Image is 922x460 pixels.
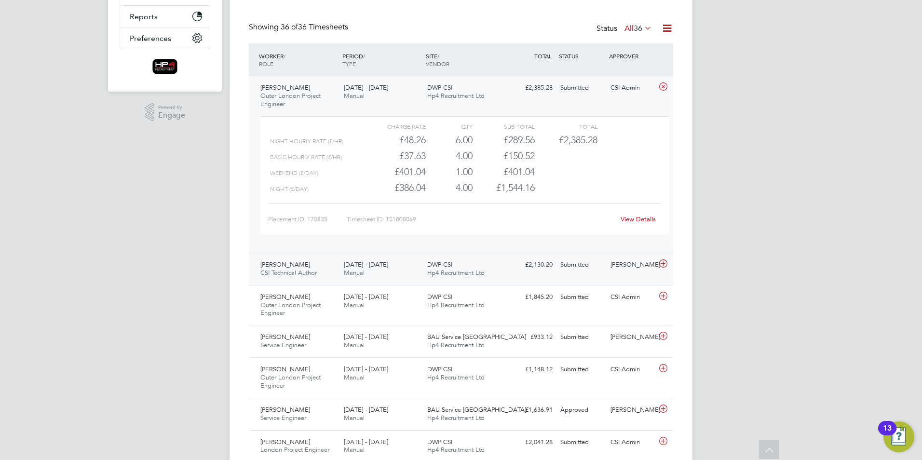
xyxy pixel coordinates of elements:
button: Open Resource Center, 13 new notifications [883,421,914,452]
div: WORKER [257,47,340,72]
span: Service Engineer [260,341,306,349]
span: Reports [130,12,158,21]
span: Hp4 Recruitment Ltd [427,373,485,381]
div: £2,041.28 [506,434,556,450]
div: 4.00 [426,148,473,164]
span: [PERSON_NAME] [260,83,310,92]
div: £150.52 [473,148,535,164]
div: Sub Total [473,121,535,132]
div: 1.00 [426,164,473,180]
div: Submitted [556,289,607,305]
span: £2,385.28 [559,134,597,146]
span: Outer London Project Engineer [260,373,321,390]
div: Submitted [556,257,607,273]
span: / [363,52,365,60]
span: Preferences [130,34,171,43]
span: [DATE] - [DATE] [344,333,388,341]
div: £1,845.20 [506,289,556,305]
div: QTY [426,121,473,132]
div: £1,544.16 [473,180,535,196]
div: 13 [883,428,892,441]
div: Submitted [556,80,607,96]
span: Manual [344,446,365,454]
div: Status [597,22,654,36]
span: Night Hourly Rate (£/HR) [270,138,343,145]
label: All [624,24,652,33]
span: Powered by [158,103,185,111]
span: Manual [344,414,365,422]
div: [PERSON_NAME] [607,402,657,418]
span: / [437,52,439,60]
span: 36 Timesheets [281,22,348,32]
div: [PERSON_NAME] [607,257,657,273]
span: Hp4 Recruitment Ltd [427,341,485,349]
span: [PERSON_NAME] [260,365,310,373]
span: Manual [344,373,365,381]
div: Submitted [556,434,607,450]
span: [DATE] - [DATE] [344,260,388,269]
span: Manual [344,92,365,100]
span: [PERSON_NAME] [260,406,310,414]
span: Manual [344,301,365,309]
div: CSI Admin [607,80,657,96]
div: STATUS [556,47,607,65]
span: Night (£/day) [270,186,309,192]
span: DWP CSI [427,83,452,92]
span: Hp4 Recruitment Ltd [427,301,485,309]
div: £2,385.28 [506,80,556,96]
div: Approved [556,402,607,418]
span: Outer London Project Engineer [260,301,321,317]
span: [PERSON_NAME] [260,260,310,269]
div: CSI Admin [607,434,657,450]
div: Submitted [556,329,607,345]
span: Engage [158,111,185,120]
div: 6.00 [426,132,473,148]
div: £401.04 [364,164,426,180]
span: DWP CSI [427,365,452,373]
span: TYPE [342,60,356,68]
span: Hp4 Recruitment Ltd [427,446,485,454]
div: PERIOD [340,47,423,72]
span: DWP CSI [427,260,452,269]
div: SITE [423,47,507,72]
span: [PERSON_NAME] [260,333,310,341]
div: Submitted [556,362,607,378]
span: 36 of [281,22,298,32]
span: [DATE] - [DATE] [344,406,388,414]
span: Weekend (£/day) [270,170,318,176]
div: £386.04 [364,180,426,196]
div: £37.63 [364,148,426,164]
div: CSI Admin [607,362,657,378]
img: hp4recruitment-logo-retina.png [152,59,178,74]
button: Preferences [120,27,210,49]
span: Service Engineer [260,414,306,422]
span: Hp4 Recruitment Ltd [427,269,485,277]
div: Placement ID: 170835 [268,212,347,227]
span: [DATE] - [DATE] [344,293,388,301]
div: £933.12 [506,329,556,345]
span: DWP CSI [427,438,452,446]
a: View Details [621,215,656,223]
div: Total [535,121,597,132]
div: [PERSON_NAME] [607,329,657,345]
div: £401.04 [473,164,535,180]
div: £1,148.12 [506,362,556,378]
span: DWP CSI [427,293,452,301]
div: 4.00 [426,180,473,196]
span: TOTAL [534,52,552,60]
span: BAU Service [GEOGRAPHIC_DATA] [427,406,526,414]
div: £2,130.20 [506,257,556,273]
span: VENDOR [426,60,449,68]
a: Go to home page [120,59,210,74]
div: CSI Admin [607,289,657,305]
span: [PERSON_NAME] [260,438,310,446]
span: 36 [634,24,642,33]
div: Showing [249,22,350,32]
span: [DATE] - [DATE] [344,83,388,92]
span: ROLE [259,60,273,68]
span: London Project Engineer [260,446,329,454]
span: Basic Hourly Rate (£/HR) [270,154,342,161]
span: CSI Technical Author [260,269,317,277]
span: Manual [344,341,365,349]
span: Outer London Project Engineer [260,92,321,108]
